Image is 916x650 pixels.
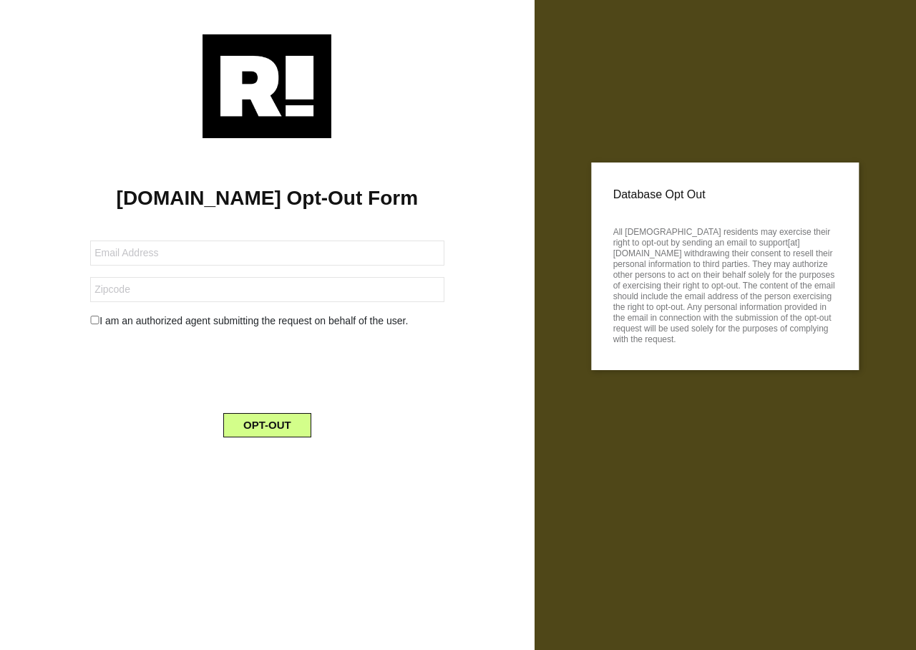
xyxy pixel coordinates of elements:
[90,277,444,302] input: Zipcode
[223,413,311,437] button: OPT-OUT
[21,186,513,210] h1: [DOMAIN_NAME] Opt-Out Form
[79,314,454,329] div: I am an authorized agent submitting the request on behalf of the user.
[203,34,331,138] img: Retention.com
[613,184,837,205] p: Database Opt Out
[613,223,837,345] p: All [DEMOGRAPHIC_DATA] residents may exercise their right to opt-out by sending an email to suppo...
[90,241,444,266] input: Email Address
[158,340,376,396] iframe: reCAPTCHA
